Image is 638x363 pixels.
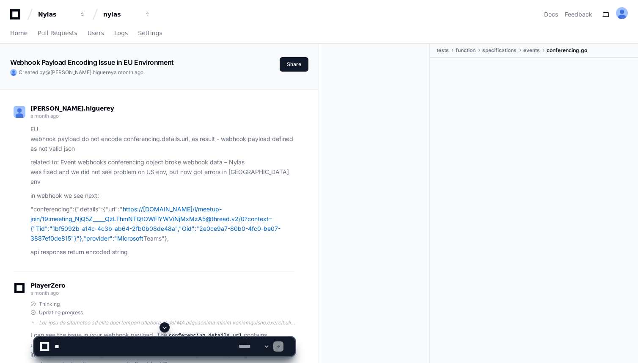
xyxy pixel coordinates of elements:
img: ALV-UjVIVO1xujVLAuPApzUHhlN9_vKf9uegmELgxzPxAbKOtnGOfPwn3iBCG1-5A44YWgjQJBvBkNNH2W5_ERJBpY8ZVwxlF... [10,69,17,76]
span: [PERSON_NAME].higuerey [50,69,114,75]
span: Thinking [39,301,60,308]
app-text-character-animate: Webhook Payload Encoding Issue in EU Environment [10,58,174,67]
span: Settings [138,30,162,36]
span: @ [45,69,50,75]
p: related to: Event webhooks conferencing object broke webhook data – Nylas was fixed and we did no... [30,158,295,186]
span: PlayerZero [30,283,65,288]
span: a month ago [114,69,143,75]
p: in webhook we see next: [30,191,295,201]
span: Logs [114,30,128,36]
div: nylas [103,10,140,19]
span: a month ago [30,113,59,119]
span: Pull Requests [38,30,77,36]
div: Lor ipsu do sitametco ad elits doei tempori utlabore et dol MA aliquaenima minim veniamquisno.exe... [39,319,295,326]
span: events [523,47,540,54]
a: Docs [544,10,558,19]
button: Feedback [565,10,592,19]
a: Home [10,24,27,43]
span: function [456,47,476,54]
img: ALV-UjVIVO1xujVLAuPApzUHhlN9_vKf9uegmELgxzPxAbKOtnGOfPwn3iBCG1-5A44YWgjQJBvBkNNH2W5_ERJBpY8ZVwxlF... [616,7,628,19]
span: specifications [482,47,517,54]
span: Users [88,30,104,36]
span: [PERSON_NAME].higuerey [30,105,114,112]
a: Users [88,24,104,43]
p: api response return encoded string [30,247,295,257]
a: Settings [138,24,162,43]
span: conferencing.go [547,47,587,54]
button: nylas [100,7,154,22]
a: Logs [114,24,128,43]
div: Nylas [38,10,74,19]
span: Home [10,30,27,36]
a: https://[DOMAIN_NAME]/l/meetup-join/19:meeting_NjQ5Z_____QzLThmNTQtOWFlYWViNjMxMzA5@thread.v2/0?c... [30,205,280,241]
span: a month ago [30,290,59,296]
button: Share [280,57,308,72]
span: tests [437,47,449,54]
button: Nylas [35,7,89,22]
p: EU webhook payload do not encode conferencing.details.url, as result - webhook payload defined as... [30,125,295,153]
a: Pull Requests [38,24,77,43]
p: "conferencing":{"details":{"url":" Teams"}, [30,205,295,243]
img: ALV-UjVIVO1xujVLAuPApzUHhlN9_vKf9uegmELgxzPxAbKOtnGOfPwn3iBCG1-5A44YWgjQJBvBkNNH2W5_ERJBpY8ZVwxlF... [14,106,25,118]
span: Updating progress [39,309,83,316]
span: Created by [19,69,143,76]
